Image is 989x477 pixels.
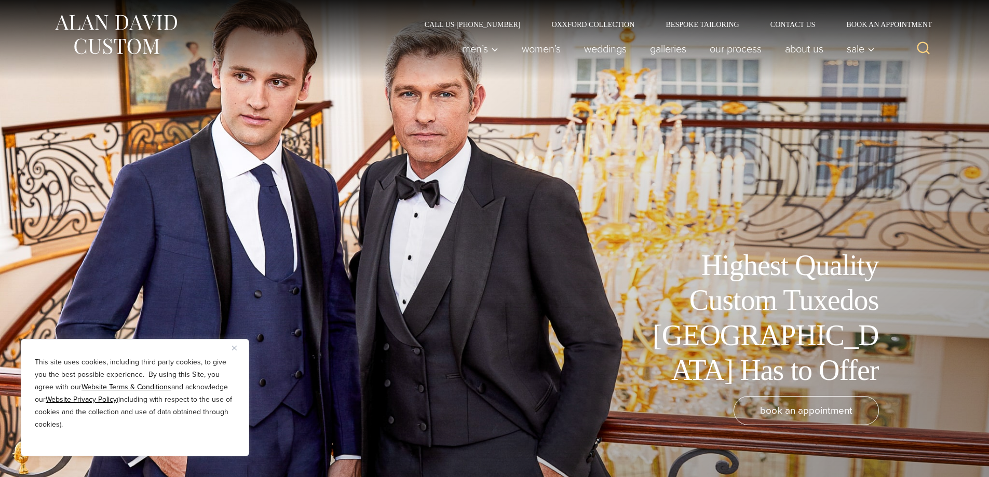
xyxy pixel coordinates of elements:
a: Galleries [638,38,698,59]
a: Website Terms & Conditions [82,381,171,392]
span: Sale [847,44,875,54]
a: Call Us [PHONE_NUMBER] [409,21,536,28]
a: Bespoke Tailoring [650,21,754,28]
span: Men’s [462,44,498,54]
button: Close [232,342,245,354]
img: Alan David Custom [53,11,178,58]
a: Contact Us [755,21,831,28]
a: weddings [572,38,638,59]
a: Website Privacy Policy [46,394,117,405]
a: Book an Appointment [831,21,936,28]
a: About Us [773,38,835,59]
img: Close [232,346,237,350]
nav: Secondary Navigation [409,21,936,28]
nav: Primary Navigation [450,38,880,59]
a: Oxxford Collection [536,21,650,28]
span: book an appointment [760,403,852,418]
a: book an appointment [734,396,879,425]
h1: Highest Quality Custom Tuxedos [GEOGRAPHIC_DATA] Has to Offer [645,248,879,388]
p: This site uses cookies, including third party cookies, to give you the best possible experience. ... [35,356,235,431]
button: View Search Form [911,36,936,61]
a: Women’s [510,38,572,59]
a: Our Process [698,38,773,59]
